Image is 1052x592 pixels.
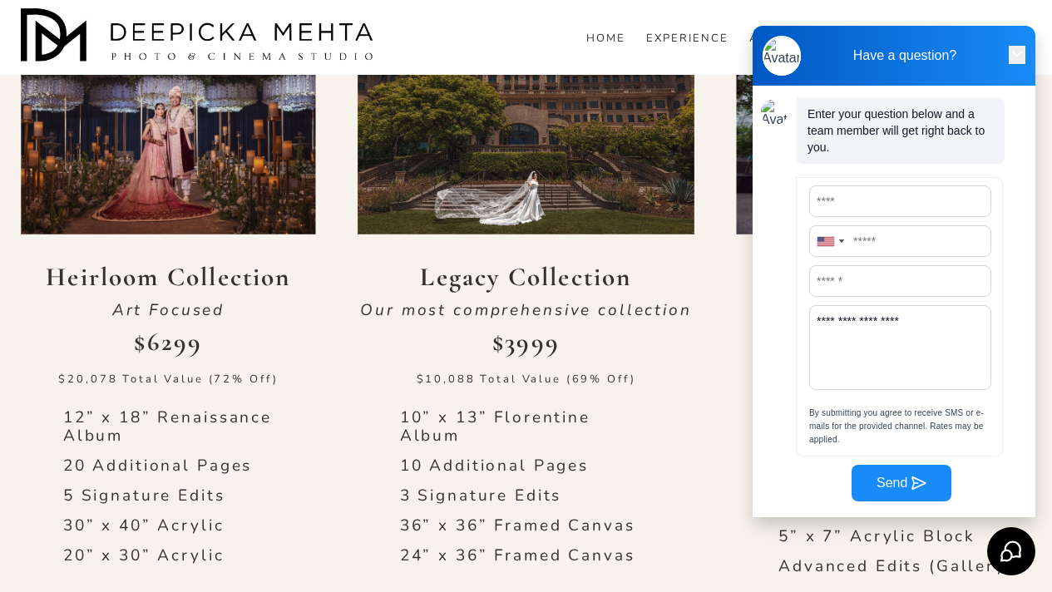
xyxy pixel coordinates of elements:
[21,373,315,387] p: $20,078 Total Value (72% Off)
[360,299,691,321] em: Our most comprehensive collection
[586,31,625,46] a: HOME
[420,261,631,293] strong: Legacy Collection
[63,456,316,476] p: 20 Additional Pages
[736,373,1030,387] p: $6072 Total Value (54% 0ff)
[400,516,653,535] p: 36” x 36” Framed Canvas
[63,408,316,446] p: 12” x 18” Renaissance Album
[358,373,694,387] p: $10,088 Total Value (69% Off)
[400,456,653,476] p: 10 Additional Pages
[63,486,316,506] p: 5 Signature Edits
[46,261,291,293] strong: Heirloom Collection
[21,8,378,67] img: Austin Wedding Photographer - Deepicka Mehta Photography &amp; Cinematography
[778,557,1031,576] p: Advanced Edits (Gallery)
[400,408,653,446] p: 10” x 13” Florentine Album
[646,31,728,46] a: EXPERIENCE
[400,546,653,565] p: 24” x 36” Framed Canvas
[112,299,225,321] em: Art Focused
[749,31,795,46] a: ABOUT
[492,326,560,358] strong: $3999
[134,326,202,358] strong: $6299
[400,486,653,506] p: 3 Signature Edits
[63,516,316,535] p: 30” x 40” Acrylic
[63,546,316,565] p: 20” x 30” Acrylic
